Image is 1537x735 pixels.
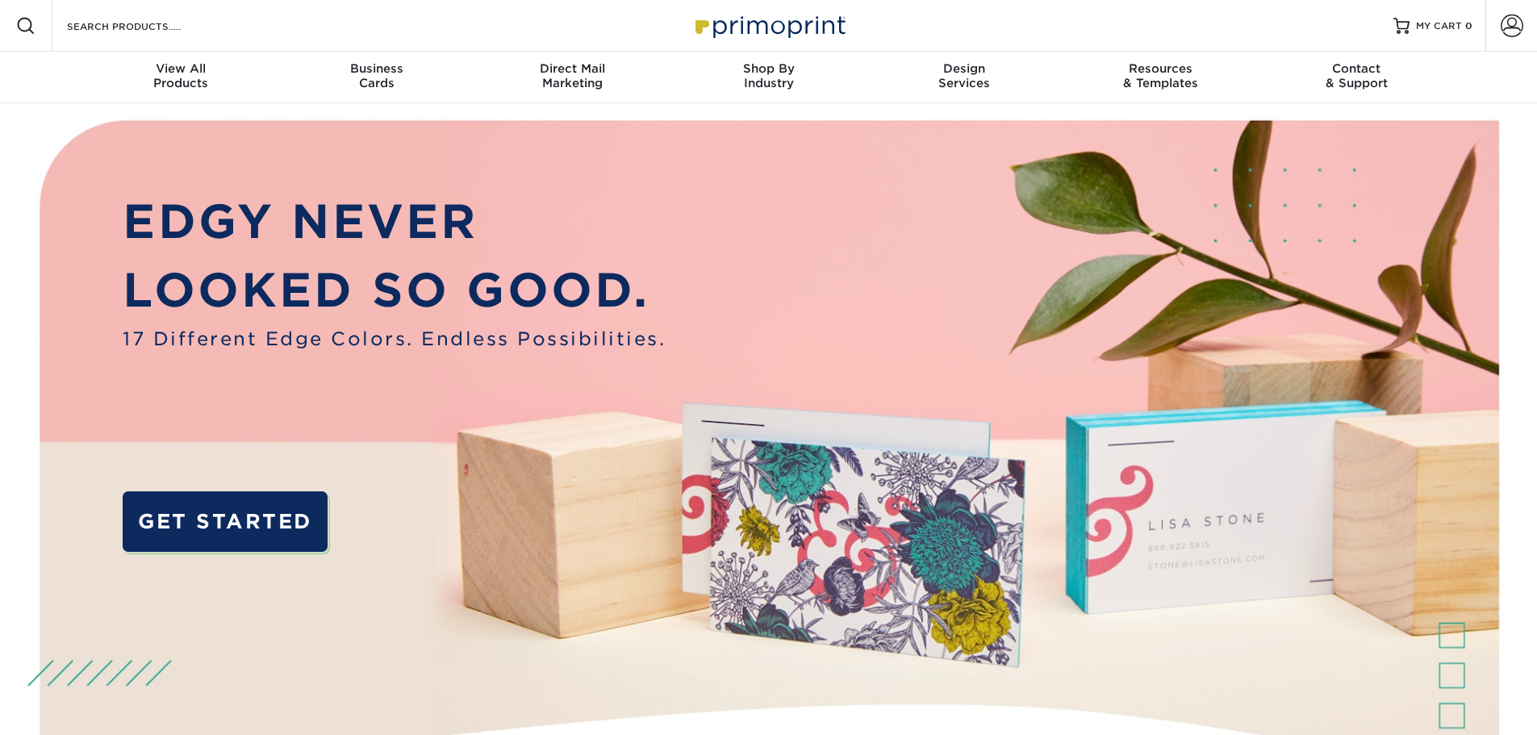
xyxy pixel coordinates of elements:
div: Products [83,61,279,90]
div: Marketing [474,61,670,90]
div: Services [867,61,1063,90]
a: Direct MailMarketing [474,52,670,103]
a: BusinessCards [278,52,474,103]
div: & Templates [1063,61,1259,90]
div: Cards [278,61,474,90]
span: 17 Different Edge Colors. Endless Possibilities. [123,325,666,353]
span: Shop By [670,61,867,76]
div: & Support [1259,61,1455,90]
p: EDGY NEVER [123,187,666,257]
a: Resources& Templates [1063,52,1259,103]
span: Business [278,61,474,76]
div: Industry [670,61,867,90]
a: Shop ByIndustry [670,52,867,103]
input: SEARCH PRODUCTS..... [65,16,223,35]
a: View AllProducts [83,52,279,103]
span: View All [83,61,279,76]
p: LOOKED SO GOOD. [123,256,666,325]
span: MY CART [1416,19,1462,33]
span: Direct Mail [474,61,670,76]
span: 0 [1465,20,1472,31]
span: Contact [1259,61,1455,76]
span: Design [867,61,1063,76]
a: DesignServices [867,52,1063,103]
a: GET STARTED [123,491,327,552]
a: Contact& Support [1259,52,1455,103]
span: Resources [1063,61,1259,76]
img: Primoprint [688,8,850,43]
